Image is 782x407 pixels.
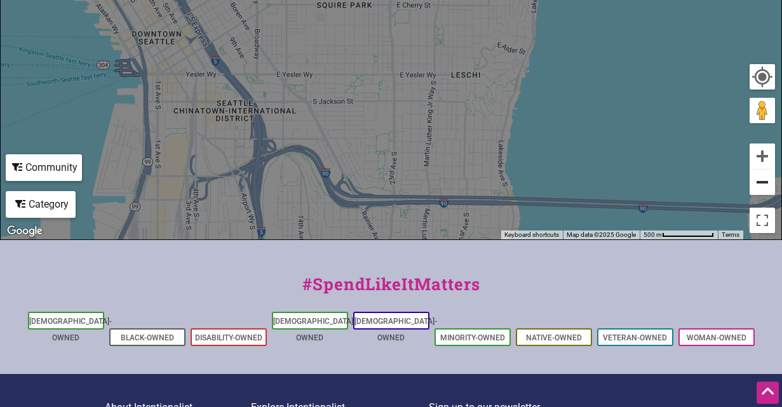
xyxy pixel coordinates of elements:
a: Open this area in Google Maps (opens a new window) [4,223,46,239]
a: Woman-Owned [687,333,746,342]
a: Disability-Owned [195,333,262,342]
button: Zoom out [750,170,775,195]
div: Scroll Back to Top [757,382,779,404]
button: Zoom in [750,143,775,169]
img: Google [4,223,46,239]
div: Category [7,192,74,217]
a: [DEMOGRAPHIC_DATA]-Owned [273,317,356,342]
button: Keyboard shortcuts [504,230,559,239]
span: 500 m [644,231,662,238]
a: Veteran-Owned [603,333,667,342]
div: Community [7,156,81,180]
a: Terms [722,231,739,238]
button: Map Scale: 500 m per 78 pixels [640,230,718,239]
a: Native-Owned [526,333,582,342]
a: Minority-Owned [440,333,505,342]
a: [DEMOGRAPHIC_DATA]-Owned [29,317,112,342]
a: [DEMOGRAPHIC_DATA]-Owned [354,317,437,342]
button: Your Location [750,64,775,90]
button: Toggle fullscreen view [748,206,776,234]
button: Drag Pegman onto the map to open Street View [750,98,775,123]
a: Black-Owned [121,333,174,342]
div: Filter by Community [6,154,82,181]
div: Filter by category [6,191,76,218]
span: Map data ©2025 Google [567,231,636,238]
